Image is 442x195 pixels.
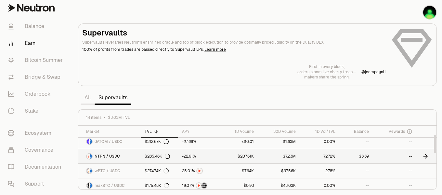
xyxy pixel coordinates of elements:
a: wBTC LogoUSDC LogowBTC / USDC [78,164,141,178]
a: 2.78% [300,164,339,178]
p: 100% of profits from trades are passed directly to Supervault LPs. [82,47,386,52]
a: $0.93 [219,178,257,193]
div: $285.48K [145,154,170,159]
a: Stake [3,103,70,119]
p: @ jcompagni1 [361,69,386,75]
a: Bitcoin Summer [3,52,70,69]
a: Learn more [204,47,226,52]
a: All [81,91,95,104]
p: orders bloom like cherry trees— [297,69,356,75]
span: 14 items [86,115,101,120]
span: wBTC / USDC [95,168,120,174]
div: 1D Volume [223,129,253,134]
button: NTRNStructured Points [182,182,215,189]
img: NTRN [196,183,201,188]
a: Orderbook [3,86,70,103]
span: $3.03M TVL [108,115,130,120]
span: maxBTC / USDC [95,183,125,188]
a: $285.48K [141,149,178,163]
a: @jcompagni1 [361,69,386,75]
img: Structured Points [201,183,207,188]
div: APY [182,129,215,134]
a: Supervaults [95,91,131,104]
a: -- [339,164,373,178]
span: Rewards [389,129,405,134]
a: Governance [3,142,70,159]
a: -- [373,134,416,149]
img: USDC Logo [90,183,92,188]
a: maxBTC LogoUSDC LogomaxBTC / USDC [78,178,141,193]
div: TVL [145,129,174,134]
div: $175.48K [145,183,169,188]
a: $7.64K [219,164,257,178]
span: NTRN / USDC [95,154,120,159]
div: Balance [343,129,369,134]
a: $175.48K [141,178,178,193]
span: dATOM / USDC [95,139,123,144]
a: 0.00% [300,178,339,193]
a: -- [373,149,416,163]
a: Ecosystem [3,125,70,142]
a: -- [373,178,416,193]
img: maxBTC Logo [87,183,89,188]
a: $1.63M [258,134,300,149]
a: Earn [3,35,70,52]
p: Supervaults leverages Neutron's enshrined oracle and top of block execution to provide optimally ... [82,39,386,45]
div: $312.67K [145,139,169,144]
a: -- [339,134,373,149]
a: dATOM LogoUSDC LogodATOM / USDC [78,134,141,149]
a: $274.74K [141,164,178,178]
a: $7.23M [258,149,300,163]
a: Support [3,175,70,192]
img: USDC Logo [90,168,92,174]
p: makers share the spring. [297,75,356,80]
a: NTRNStructured Points [178,178,219,193]
div: 30D Volume [262,129,296,134]
a: $312.67K [141,134,178,149]
a: NTRN [178,164,219,178]
a: 72.72% [300,149,339,163]
a: 0.00% [300,134,339,149]
div: Market [86,129,137,134]
div: $274.74K [145,168,169,174]
img: dATOM Logo [87,139,89,144]
img: Worldnet [423,6,436,19]
a: $43.03K [258,178,300,193]
div: 1D Vol/TVL [304,129,335,134]
a: $207.61K [219,149,257,163]
a: -- [373,164,416,178]
button: NTRN [182,168,215,174]
a: First in every block,orders bloom like cherry trees—makers share the spring. [297,64,356,80]
a: $97.56K [258,164,300,178]
img: NTRN Logo [87,154,89,159]
a: -- [339,178,373,193]
p: First in every block, [297,64,356,69]
img: USDC Logo [90,154,92,159]
a: Bridge & Swap [3,69,70,86]
h2: Supervaults [82,28,386,38]
a: Documentation [3,159,70,175]
img: wBTC Logo [87,168,89,174]
img: USDC Logo [90,139,92,144]
a: Balance [3,18,70,35]
a: $3.39 [339,149,373,163]
img: NTRN [197,168,202,174]
a: <$0.01 [219,134,257,149]
a: NTRN LogoUSDC LogoNTRN / USDC [78,149,141,163]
